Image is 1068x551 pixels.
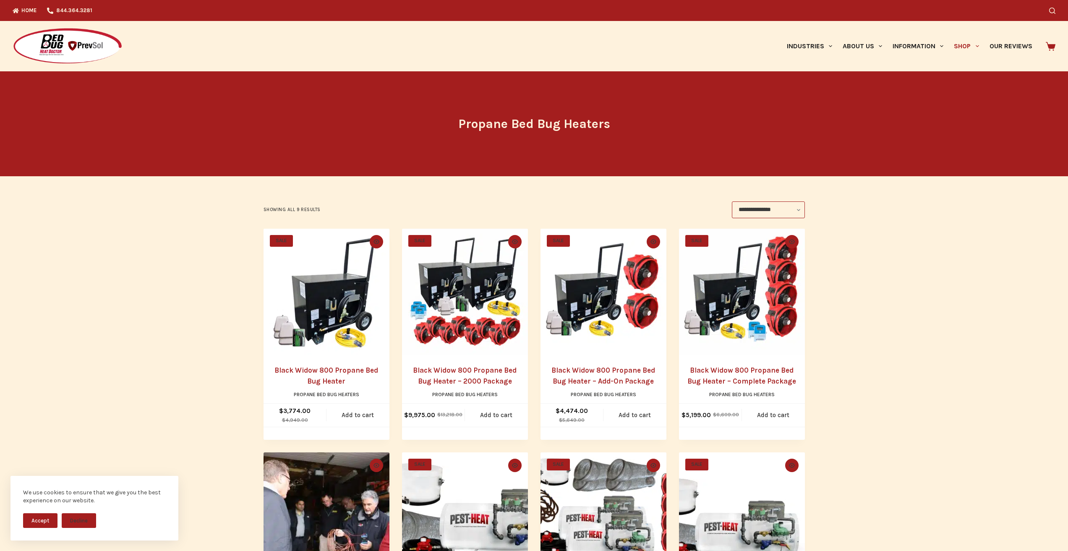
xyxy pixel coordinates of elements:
img: Black Widow 800 Propane Bed Bug Heater with propane hose attachment [264,229,389,355]
a: Black Widow 800 Propane Bed Bug Heater [274,366,378,385]
span: SALE [408,235,431,247]
a: Shop [949,21,984,71]
a: Propane Bed Bug Heaters [294,392,359,397]
button: Decline [62,513,96,528]
a: Add to cart: “Black Widow 800 Propane Bed Bug Heater” [326,404,389,427]
img: Prevsol/Bed Bug Heat Doctor [13,28,123,65]
a: About Us [837,21,887,71]
a: Propane Bed Bug Heaters [571,392,636,397]
a: Black Widow 800 Propane Bed Bug Heater – Add-On Package [551,366,655,385]
span: SALE [547,235,570,247]
button: Quick view toggle [508,459,522,472]
span: $ [404,411,408,419]
span: $ [437,412,441,418]
a: Black Widow 800 Propane Bed Bug Heater - Complete Package [679,229,805,355]
button: Quick view toggle [647,235,660,248]
a: Black Widow 800 Propane Bed Bug Heater – 2000 Package [413,366,517,385]
a: Propane Bed Bug Heaters [709,392,775,397]
bdi: 9,975.00 [404,411,435,419]
a: Black Widow 800 Propane Bed Bug Heater - Add-On Package [541,229,666,355]
img: Black Widow 800 Propane Bed Bug Heater with propane hose attachment [679,229,805,355]
bdi: 4,949.00 [282,417,308,423]
bdi: 6,609.00 [713,412,739,418]
a: Black Widow 800 Propane Bed Bug Heater [264,229,389,355]
span: $ [682,411,686,419]
bdi: 13,218.00 [437,412,462,418]
bdi: 5,199.00 [682,411,711,419]
a: Add to cart: “Black Widow 800 Propane Bed Bug Heater - 2000 Package” [465,404,528,427]
button: Quick view toggle [508,235,522,248]
div: We use cookies to ensure that we give you the best experience on our website. [23,488,166,505]
button: Quick view toggle [370,235,383,248]
h1: Propane Bed Bug Heaters [377,115,692,133]
span: $ [282,417,285,423]
nav: Primary [781,21,1037,71]
span: $ [556,407,560,415]
a: Industries [781,21,837,71]
button: Quick view toggle [785,459,799,472]
bdi: 3,774.00 [279,407,311,415]
button: Quick view toggle [370,459,383,472]
span: $ [713,412,716,418]
button: Accept [23,513,57,528]
select: Shop order [732,201,805,218]
a: Black Widow 800 Propane Bed Bug Heater – Complete Package [687,366,796,385]
span: SALE [270,235,293,247]
a: Information [888,21,949,71]
bdi: 5,649.00 [559,417,585,423]
span: SALE [685,235,708,247]
button: Quick view toggle [785,235,799,248]
p: Showing all 9 results [264,206,321,214]
span: SALE [685,459,708,470]
a: Add to cart: “Black Widow 800 Propane Bed Bug Heater - Complete Package” [742,404,805,427]
button: Quick view toggle [647,459,660,472]
a: Propane Bed Bug Heaters [432,392,498,397]
img: Black Widow 800 Propane Bed Bug Heater operable by single technician [541,229,666,355]
img: Black Widow 800 Propane Bed Bug Heater with propane hose attachment [402,229,528,355]
a: Our Reviews [984,21,1037,71]
a: Black Widow 800 Propane Bed Bug Heater - 2000 Package [402,229,528,355]
span: SALE [408,459,431,470]
button: Search [1049,8,1055,14]
span: $ [559,417,562,423]
span: $ [279,407,283,415]
a: Add to cart: “Black Widow 800 Propane Bed Bug Heater - Add-On Package” [603,404,666,427]
bdi: 4,474.00 [556,407,588,415]
span: SALE [547,459,570,470]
